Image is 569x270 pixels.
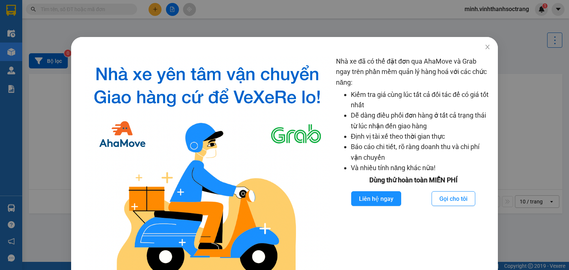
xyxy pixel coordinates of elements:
li: Báo cáo chi tiết, rõ ràng doanh thu và chi phí vận chuyển [351,142,490,163]
li: Định vị tài xế theo thời gian thực [351,131,490,142]
button: Close [477,37,498,58]
span: Gọi cho tôi [439,194,467,203]
button: Liên hệ ngay [351,191,401,206]
button: Gọi cho tôi [432,191,475,206]
li: Dễ dàng điều phối đơn hàng ở tất cả trạng thái từ lúc nhận đến giao hàng [351,110,490,131]
span: close [485,44,490,50]
li: Và nhiều tính năng khác nữa! [351,163,490,173]
li: Kiểm tra giá cùng lúc tất cả đối tác để có giá tốt nhất [351,90,490,111]
span: Liên hệ ngay [359,194,393,203]
div: Dùng thử hoàn toàn MIỄN PHÍ [336,175,490,185]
